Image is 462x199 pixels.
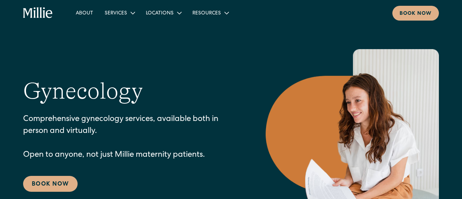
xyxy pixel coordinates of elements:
div: Resources [187,7,234,19]
a: Book now [392,6,439,21]
a: Book Now [23,176,78,192]
a: About [70,7,99,19]
div: Locations [140,7,187,19]
a: home [23,7,53,19]
div: Book now [400,10,432,18]
h1: Gynecology [23,77,143,105]
div: Locations [146,10,174,17]
div: Services [105,10,127,17]
div: Resources [192,10,221,17]
p: Comprehensive gynecology services, available both in person and virtually. Open to anyone, not ju... [23,114,237,161]
div: Services [99,7,140,19]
